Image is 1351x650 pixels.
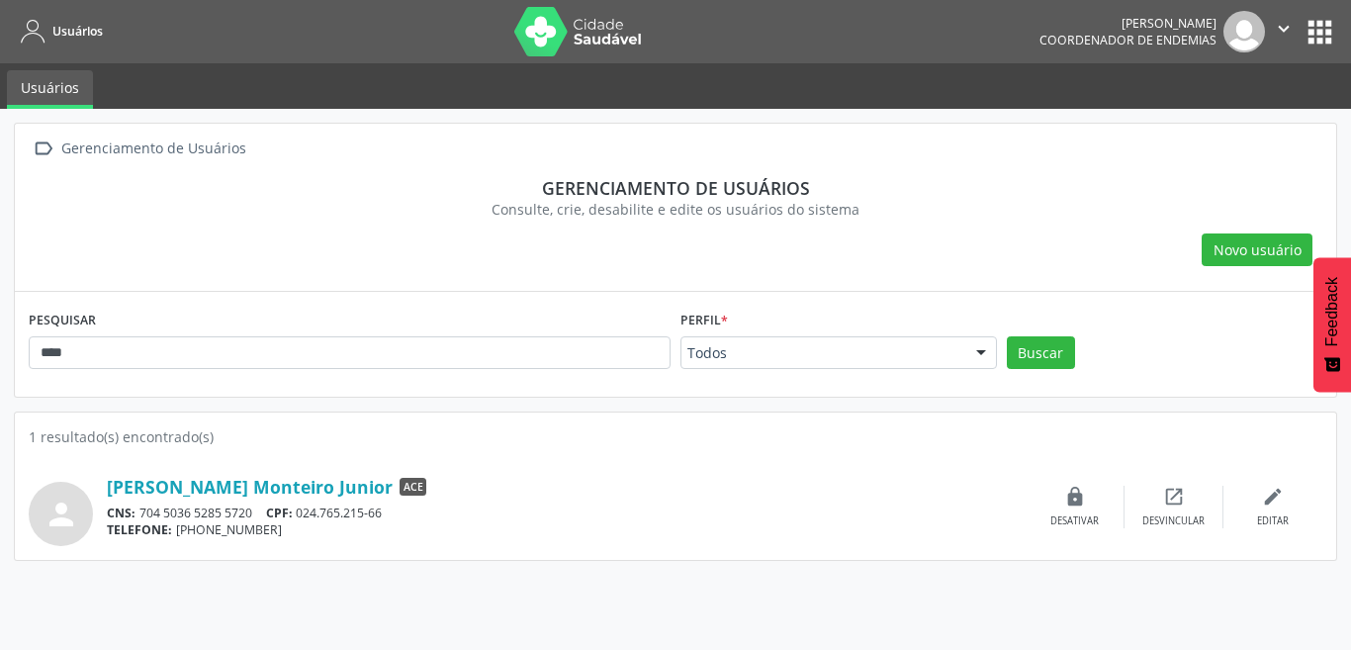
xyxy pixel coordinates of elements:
i: lock [1064,486,1086,508]
div: Gerenciamento de Usuários [57,135,249,163]
span: Todos [687,343,956,363]
a: Usuários [7,70,93,109]
div: 1 resultado(s) encontrado(s) [29,426,1322,447]
div: Editar [1257,514,1289,528]
button: Feedback - Mostrar pesquisa [1313,257,1351,392]
img: img [1223,11,1265,52]
span: ACE [400,478,426,496]
span: Coordenador de Endemias [1039,32,1216,48]
a: [PERSON_NAME] Monteiro Junior [107,476,393,498]
button:  [1265,11,1303,52]
i:  [1273,18,1295,40]
i: open_in_new [1163,486,1185,508]
div: Gerenciamento de usuários [43,177,1308,199]
button: Buscar [1007,336,1075,370]
div: Consulte, crie, desabilite e edite os usuários do sistema [43,199,1308,220]
div: 704 5036 5285 5720 024.765.215-66 [107,505,1026,521]
button: apps [1303,15,1337,49]
button: Novo usuário [1202,233,1312,267]
span: TELEFONE: [107,521,172,538]
a: Usuários [14,15,103,47]
span: Novo usuário [1214,239,1302,260]
i: edit [1262,486,1284,508]
a:  Gerenciamento de Usuários [29,135,249,163]
span: CPF: [266,505,293,521]
div: Desativar [1050,514,1099,528]
i: person [44,497,79,532]
div: Desvincular [1142,514,1205,528]
span: Feedback [1323,277,1341,346]
label: PESQUISAR [29,306,96,336]
div: [PERSON_NAME] [1039,15,1216,32]
div: [PHONE_NUMBER] [107,521,1026,538]
span: Usuários [52,23,103,40]
label: Perfil [680,306,728,336]
i:  [29,135,57,163]
span: CNS: [107,505,135,521]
